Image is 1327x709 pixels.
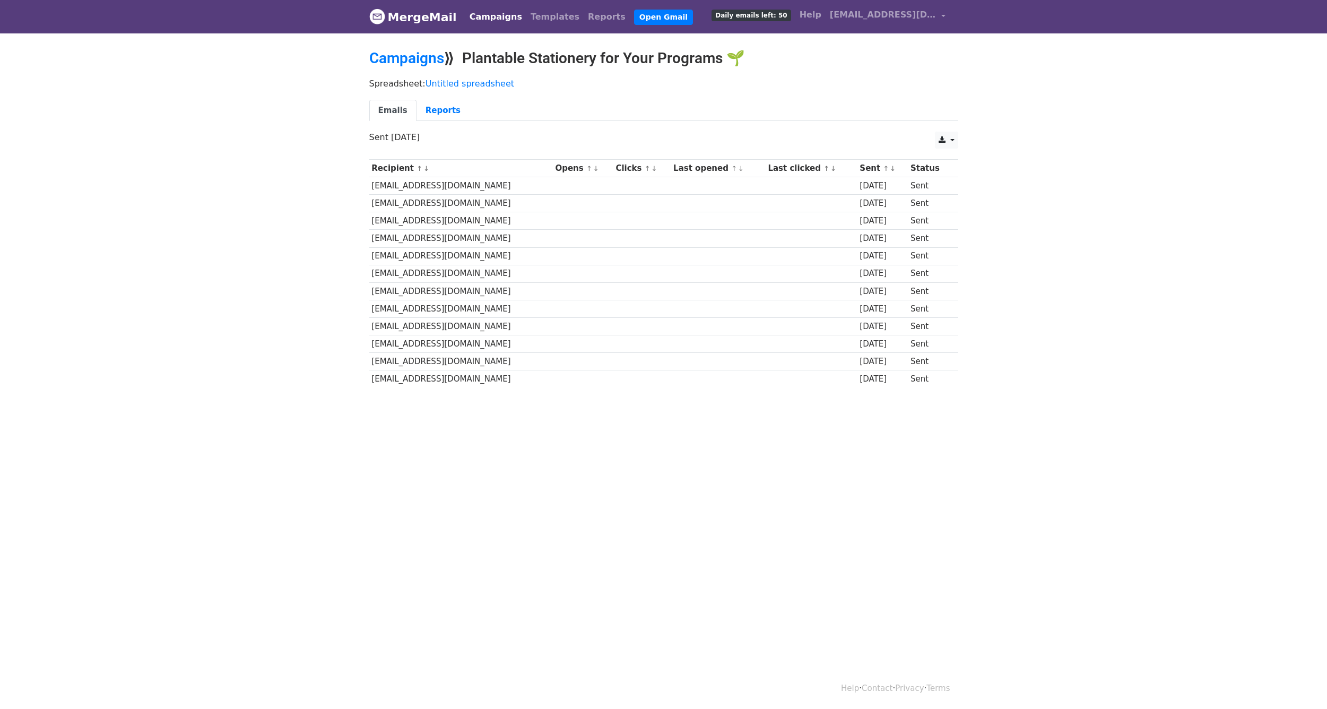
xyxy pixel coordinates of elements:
[908,370,951,388] td: Sent
[860,373,905,385] div: [DATE]
[652,165,657,172] a: ↓
[860,321,905,333] div: [DATE]
[860,356,905,368] div: [DATE]
[860,338,905,350] div: [DATE]
[926,684,950,693] a: Terms
[613,160,671,177] th: Clicks
[369,8,385,24] img: MergeMail logo
[908,335,951,353] td: Sent
[766,160,857,177] th: Last clicked
[671,160,765,177] th: Last opened
[426,79,514,89] a: Untitled spreadsheet
[369,177,553,195] td: [EMAIL_ADDRESS][DOMAIN_NAME]
[369,49,958,67] h2: ⟫ Plantable Stationery for Your Programs 🌱
[795,4,826,25] a: Help
[369,6,457,28] a: MergeMail
[860,303,905,315] div: [DATE]
[830,165,836,172] a: ↓
[369,317,553,335] td: [EMAIL_ADDRESS][DOMAIN_NAME]
[908,160,951,177] th: Status
[908,282,951,300] td: Sent
[634,10,693,25] a: Open Gmail
[908,195,951,212] td: Sent
[895,684,924,693] a: Privacy
[841,684,859,693] a: Help
[417,100,470,122] a: Reports
[823,165,829,172] a: ↑
[908,317,951,335] td: Sent
[826,4,950,29] a: [EMAIL_ADDRESS][DOMAIN_NAME]
[369,160,553,177] th: Recipient
[738,165,744,172] a: ↓
[369,353,553,370] td: [EMAIL_ADDRESS][DOMAIN_NAME]
[883,165,889,172] a: ↑
[731,165,737,172] a: ↑
[908,212,951,230] td: Sent
[369,100,417,122] a: Emails
[860,215,905,227] div: [DATE]
[908,300,951,317] td: Sent
[369,370,553,388] td: [EMAIL_ADDRESS][DOMAIN_NAME]
[862,684,892,693] a: Contact
[369,49,444,67] a: Campaigns
[890,165,896,172] a: ↓
[369,282,553,300] td: [EMAIL_ADDRESS][DOMAIN_NAME]
[417,165,422,172] a: ↑
[369,247,553,265] td: [EMAIL_ADDRESS][DOMAIN_NAME]
[645,165,651,172] a: ↑
[908,265,951,282] td: Sent
[369,335,553,353] td: [EMAIL_ADDRESS][DOMAIN_NAME]
[860,180,905,192] div: [DATE]
[908,177,951,195] td: Sent
[423,165,429,172] a: ↓
[584,6,630,28] a: Reports
[908,353,951,370] td: Sent
[908,230,951,247] td: Sent
[369,230,553,247] td: [EMAIL_ADDRESS][DOMAIN_NAME]
[593,165,599,172] a: ↓
[586,165,592,172] a: ↑
[526,6,584,28] a: Templates
[369,265,553,282] td: [EMAIL_ADDRESS][DOMAIN_NAME]
[369,300,553,317] td: [EMAIL_ADDRESS][DOMAIN_NAME]
[369,78,958,89] p: Spreadsheet:
[857,160,908,177] th: Sent
[830,8,936,21] span: [EMAIL_ADDRESS][DOMAIN_NAME]
[860,232,905,245] div: [DATE]
[908,247,951,265] td: Sent
[860,267,905,280] div: [DATE]
[860,250,905,262] div: [DATE]
[553,160,613,177] th: Opens
[369,132,958,143] p: Sent [DATE]
[860,197,905,210] div: [DATE]
[369,212,553,230] td: [EMAIL_ADDRESS][DOMAIN_NAME]
[712,10,791,21] span: Daily emails left: 50
[860,286,905,298] div: [DATE]
[369,195,553,212] td: [EMAIL_ADDRESS][DOMAIN_NAME]
[465,6,526,28] a: Campaigns
[707,4,795,25] a: Daily emails left: 50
